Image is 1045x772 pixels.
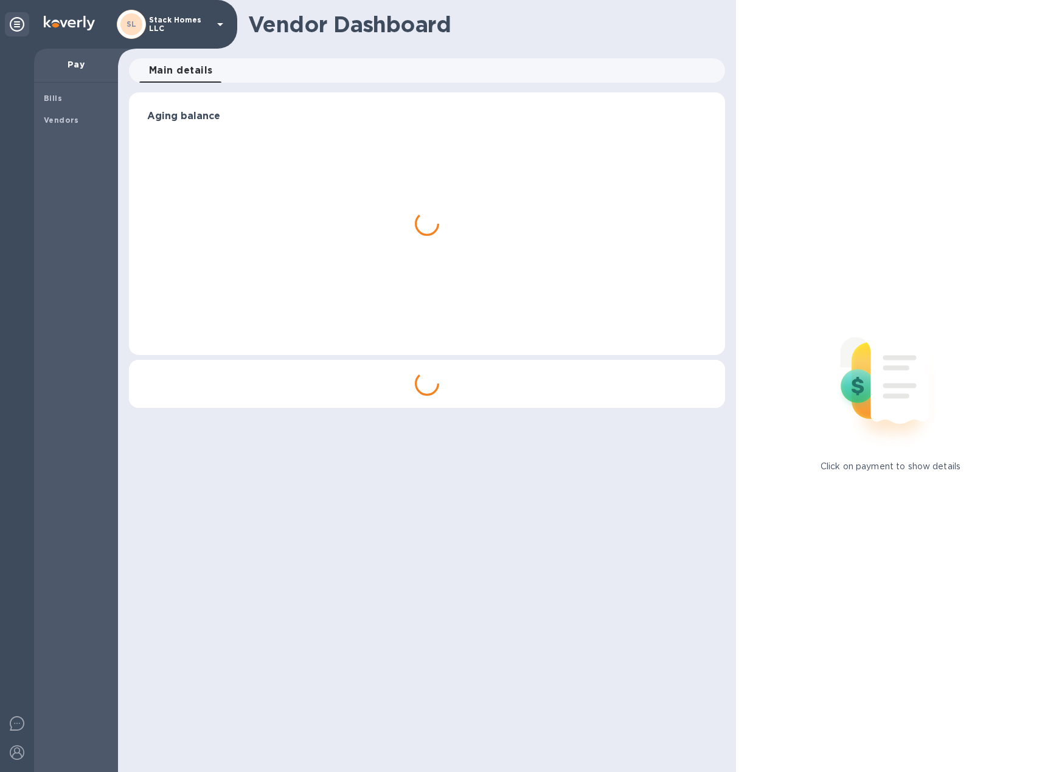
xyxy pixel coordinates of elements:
[44,58,108,71] p: Pay
[44,16,95,30] img: Logo
[44,94,62,103] b: Bills
[5,12,29,36] div: Unpin categories
[44,115,79,125] b: Vendors
[149,16,210,33] p: Stack Homes LLC
[248,12,717,37] h1: Vendor Dashboard
[149,62,213,79] span: Main details
[147,111,707,122] h3: Aging balance
[127,19,137,29] b: SL
[821,460,960,473] p: Click on payment to show details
